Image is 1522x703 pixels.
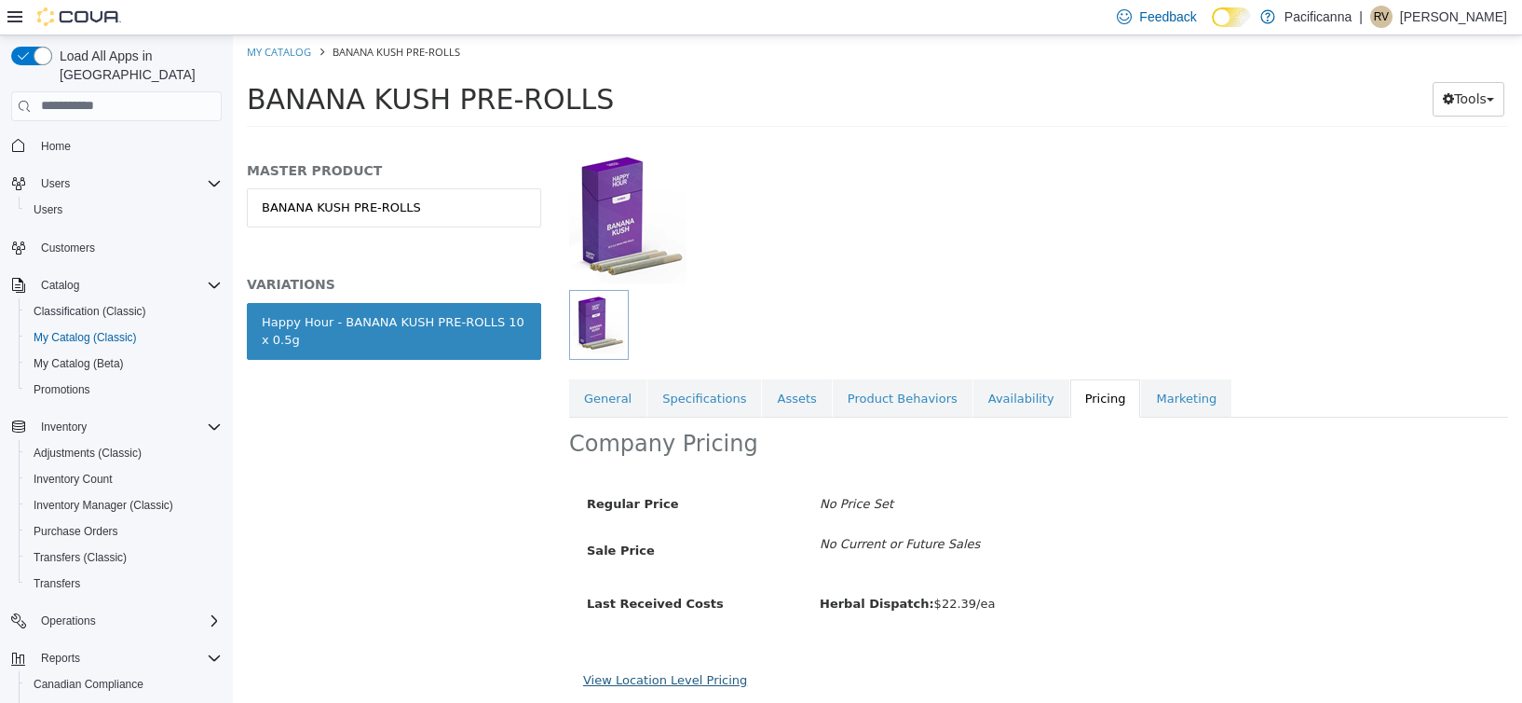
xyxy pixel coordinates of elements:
[19,466,229,492] button: Inventory Count
[350,638,514,652] a: View Location Level Pricing
[34,274,222,296] span: Catalog
[1200,47,1271,81] button: Tools
[41,139,71,154] span: Home
[354,561,491,575] span: Last Received Costs
[37,7,121,26] img: Cova
[34,304,146,319] span: Classification (Classic)
[19,324,229,351] button: My Catalog (Classic)
[741,344,836,383] a: Availability
[14,48,381,80] span: BANANA KUSH PRE-ROLLS
[19,518,229,544] button: Purchase Orders
[34,550,127,565] span: Transfers (Classic)
[19,571,229,597] button: Transfers
[34,610,222,632] span: Operations
[100,9,227,23] span: BANANA KUSH PRE-ROLLS
[26,442,222,464] span: Adjustments (Classic)
[26,546,134,569] a: Transfers (Classic)
[4,645,229,671] button: Reports
[52,47,222,84] span: Load All Apps in [GEOGRAPHIC_DATA]
[26,199,70,221] a: Users
[4,414,229,440] button: Inventory
[4,234,229,261] button: Customers
[34,524,118,539] span: Purchase Orders
[336,115,454,255] img: 150
[34,202,62,217] span: Users
[26,494,181,517] a: Inventory Manager (Classic)
[587,561,701,575] b: Herbal Dispatch:
[1212,27,1213,28] span: Dark Mode
[34,172,77,195] button: Users
[14,153,308,192] a: BANANA KUSH PRE-ROLLS
[26,520,126,543] a: Purchase Orders
[26,199,222,221] span: Users
[41,613,96,628] span: Operations
[26,546,222,569] span: Transfers (Classic)
[26,379,222,401] span: Promotions
[4,272,229,298] button: Catalog
[41,176,70,191] span: Users
[34,677,143,692] span: Canadian Compliance
[19,377,229,403] button: Promotions
[34,416,222,438] span: Inventory
[414,344,528,383] a: Specifications
[587,561,762,575] span: $22.39/ea
[41,651,80,666] span: Reports
[19,544,229,571] button: Transfers (Classic)
[34,498,173,513] span: Inventory Manager (Classic)
[1212,7,1251,27] input: Dark Mode
[26,300,222,323] span: Classification (Classic)
[1359,6,1363,28] p: |
[587,462,660,476] i: No Price Set
[26,468,120,490] a: Inventory Count
[1139,7,1196,26] span: Feedback
[26,300,154,323] a: Classification (Classic)
[34,576,80,591] span: Transfers
[29,278,293,314] div: Happy Hour - BANANA KUSH PRE-ROLLS 10 x 0.5g
[837,344,908,383] a: Pricing
[26,442,149,464] a: Adjustments (Classic)
[14,9,78,23] a: My Catalog
[34,356,124,371] span: My Catalog (Beta)
[26,468,222,490] span: Inventory Count
[34,237,102,259] a: Customers
[354,508,422,522] span: Sale Price
[908,344,999,383] a: Marketing
[14,127,308,144] h5: MASTER PRODUCT
[19,492,229,518] button: Inventory Manager (Classic)
[26,572,88,595] a: Transfers
[41,278,79,293] span: Catalog
[19,440,229,466] button: Adjustments (Classic)
[4,171,229,197] button: Users
[34,647,222,669] span: Reports
[4,608,229,634] button: Operations
[34,382,90,397] span: Promotions
[34,330,137,345] span: My Catalog (Classic)
[41,420,87,434] span: Inventory
[336,344,414,383] a: General
[336,394,525,423] h2: Company Pricing
[26,352,131,375] a: My Catalog (Beta)
[587,502,747,516] i: No Current or Future Sales
[1400,6,1507,28] p: [PERSON_NAME]
[34,135,78,158] a: Home
[19,197,229,223] button: Users
[26,520,222,543] span: Purchase Orders
[1370,6,1393,28] div: Rachael Veenstra
[26,673,151,696] a: Canadian Compliance
[1284,6,1352,28] p: Pacificanna
[34,446,142,461] span: Adjustments (Classic)
[34,610,103,632] button: Operations
[34,472,113,487] span: Inventory Count
[34,647,88,669] button: Reports
[41,241,95,255] span: Customers
[34,236,222,259] span: Customers
[34,134,222,158] span: Home
[26,326,144,349] a: My Catalog (Classic)
[26,572,222,595] span: Transfers
[34,274,87,296] button: Catalog
[26,379,98,401] a: Promotions
[26,326,222,349] span: My Catalog (Classic)
[26,673,222,696] span: Canadian Compliance
[19,351,229,377] button: My Catalog (Beta)
[354,462,445,476] span: Regular Price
